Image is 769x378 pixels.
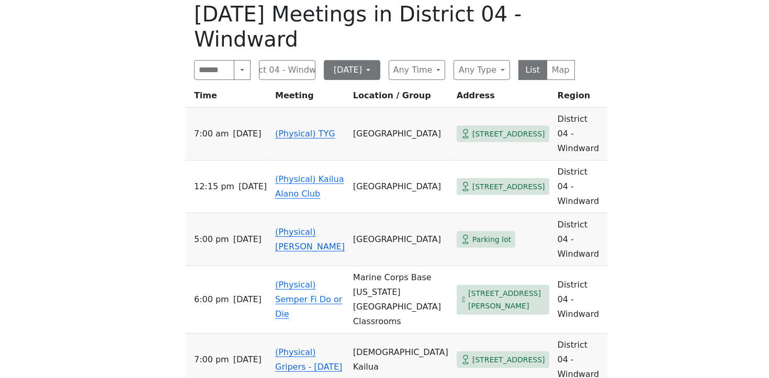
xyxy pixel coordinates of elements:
a: (Physical) Gripers - [DATE] [275,347,342,372]
span: [DATE] [239,179,267,194]
th: Time [186,88,271,108]
span: [STREET_ADDRESS][PERSON_NAME] [468,287,545,313]
button: Any Time [389,60,445,80]
th: Location / Group [349,88,453,108]
span: [DATE] [233,127,261,141]
span: 7:00 PM [194,352,229,367]
td: District 04 - Windward [553,108,608,161]
td: [GEOGRAPHIC_DATA] [349,213,453,266]
span: 7:00 AM [194,127,229,141]
td: District 04 - Windward [553,266,608,334]
a: (Physical) Kailua Alano Club [275,174,344,199]
span: Parking lot [472,233,511,246]
span: 6:00 PM [194,292,229,307]
th: Address [453,88,553,108]
td: District 04 - Windward [553,161,608,213]
button: Search [234,60,251,80]
span: 5:00 PM [194,232,229,247]
a: (Physical) TYG [275,129,335,139]
td: Marine Corps Base [US_STATE][GEOGRAPHIC_DATA] Classrooms [349,266,453,334]
h1: [DATE] Meetings in District 04 - Windward [194,2,575,52]
th: Meeting [271,88,349,108]
span: 12:15 PM [194,179,234,194]
td: [GEOGRAPHIC_DATA] [349,108,453,161]
button: List [518,60,547,80]
span: [DATE] [233,232,262,247]
a: (Physical) Semper Fi Do or Die [275,280,342,319]
input: Search [194,60,234,80]
button: Map [547,60,575,80]
span: [DATE] [233,292,262,307]
button: Any Type [454,60,510,80]
span: [DATE] [233,352,262,367]
a: (Physical) [PERSON_NAME] [275,227,345,251]
td: [GEOGRAPHIC_DATA] [349,161,453,213]
span: [STREET_ADDRESS] [472,353,545,366]
span: [STREET_ADDRESS] [472,180,545,193]
span: [STREET_ADDRESS] [472,128,545,141]
td: District 04 - Windward [553,213,608,266]
th: Region [553,88,608,108]
button: [DATE] [324,60,380,80]
button: District 04 - Windward [259,60,315,80]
